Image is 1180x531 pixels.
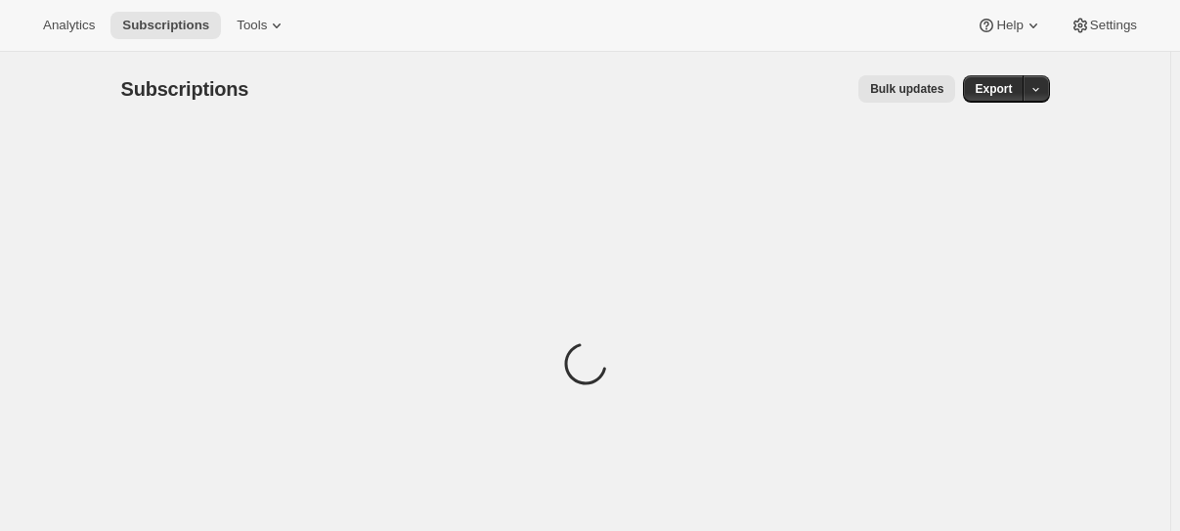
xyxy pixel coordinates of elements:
[31,12,107,39] button: Analytics
[1059,12,1149,39] button: Settings
[43,18,95,33] span: Analytics
[1090,18,1137,33] span: Settings
[858,75,955,103] button: Bulk updates
[870,81,943,97] span: Bulk updates
[122,18,209,33] span: Subscriptions
[225,12,298,39] button: Tools
[996,18,1023,33] span: Help
[975,81,1012,97] span: Export
[237,18,267,33] span: Tools
[963,75,1024,103] button: Export
[965,12,1054,39] button: Help
[121,78,249,100] span: Subscriptions
[110,12,221,39] button: Subscriptions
